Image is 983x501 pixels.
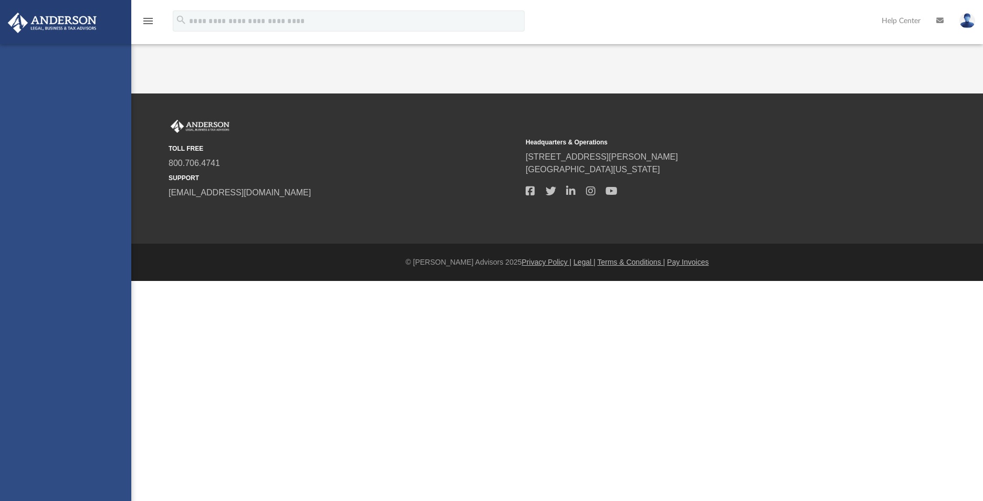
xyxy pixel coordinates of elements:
a: menu [142,20,154,27]
a: Terms & Conditions | [598,258,665,266]
img: Anderson Advisors Platinum Portal [5,13,100,33]
a: [EMAIL_ADDRESS][DOMAIN_NAME] [169,188,311,197]
img: User Pic [959,13,975,28]
a: 800.706.4741 [169,159,220,168]
small: SUPPORT [169,173,518,183]
small: Headquarters & Operations [526,138,875,147]
i: search [175,14,187,26]
a: Pay Invoices [667,258,708,266]
img: Anderson Advisors Platinum Portal [169,120,232,133]
a: [STREET_ADDRESS][PERSON_NAME] [526,152,678,161]
a: [GEOGRAPHIC_DATA][US_STATE] [526,165,660,174]
small: TOLL FREE [169,144,518,153]
a: Legal | [573,258,595,266]
div: © [PERSON_NAME] Advisors 2025 [131,257,983,268]
a: Privacy Policy | [522,258,572,266]
i: menu [142,15,154,27]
